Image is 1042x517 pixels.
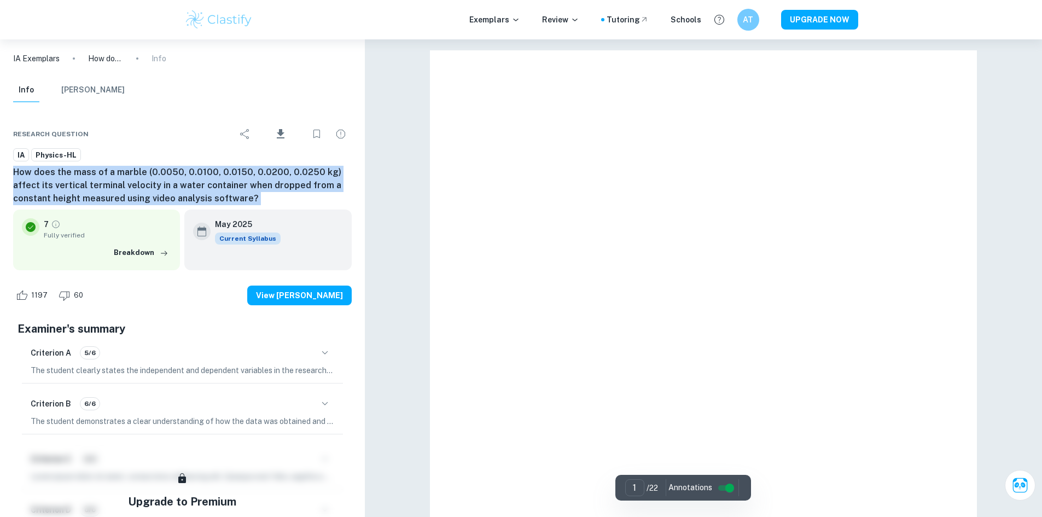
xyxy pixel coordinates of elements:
a: IA [13,148,29,162]
button: Info [13,78,39,102]
a: IA Exemplars [13,53,60,65]
button: Help and Feedback [710,10,729,29]
div: Bookmark [306,123,328,145]
div: Like [13,287,54,304]
p: Review [542,14,579,26]
span: Annotations [668,482,712,493]
p: / 22 [647,482,658,494]
span: 6/6 [80,399,100,409]
a: Tutoring [607,14,649,26]
p: Exemplars [469,14,520,26]
div: Report issue [330,123,352,145]
div: Dislike [56,287,89,304]
span: 1197 [25,290,54,301]
div: Download [258,120,304,148]
div: Share [234,123,256,145]
h6: AT [742,14,754,26]
h6: Criterion B [31,398,71,410]
span: 5/6 [80,348,100,358]
button: AT [737,9,759,31]
div: This exemplar is based on the current syllabus. Feel free to refer to it for inspiration/ideas wh... [215,233,281,245]
p: How does the mass of a marble (0.0050, 0.0100, 0.0150, 0.0200, 0.0250 kg) affect its vertical ter... [88,53,123,65]
h6: May 2025 [215,218,272,230]
button: Breakdown [111,245,171,261]
a: Grade fully verified [51,219,61,229]
p: The student clearly states the independent and dependent variables in the research question but t... [31,364,334,376]
button: Ask Clai [1005,470,1035,501]
p: The student demonstrates a clear understanding of how the data was obtained and processed, as eac... [31,415,334,427]
span: Research question [13,129,89,139]
a: Physics-HL [31,148,81,162]
span: Current Syllabus [215,233,281,245]
span: Fully verified [44,230,171,240]
a: Schools [671,14,701,26]
img: Clastify logo [184,9,254,31]
span: 60 [68,290,89,301]
h6: Criterion A [31,347,71,359]
button: [PERSON_NAME] [61,78,125,102]
p: 7 [44,218,49,230]
button: View [PERSON_NAME] [247,286,352,305]
p: Info [152,53,166,65]
h5: Examiner's summary [18,321,347,337]
span: Physics-HL [32,150,80,161]
button: UPGRADE NOW [781,10,858,30]
h5: Upgrade to Premium [128,493,236,510]
span: IA [14,150,28,161]
h6: How does the mass of a marble (0.0050, 0.0100, 0.0150, 0.0200, 0.0250 kg) affect its vertical ter... [13,166,352,205]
